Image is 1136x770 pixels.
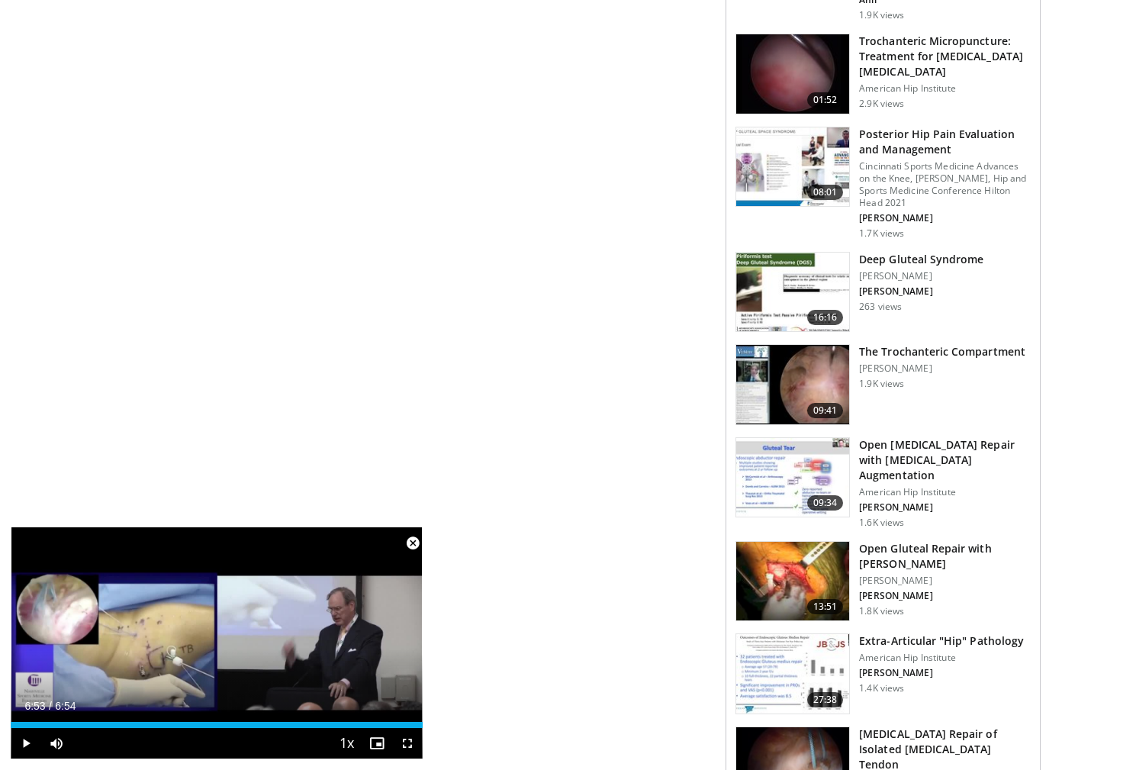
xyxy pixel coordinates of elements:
[736,34,849,114] img: 2f7fc2d7-d146-4fc6-a172-8035b64962f9.150x105_q85_crop-smart_upscale.jpg
[735,633,1031,714] a: 27:38 Extra-Articular "Hip" Pathology American Hip Institute [PERSON_NAME] 1.4K views
[859,127,1031,157] h3: Posterior Hip Pain Evaluation and Management
[859,541,1031,572] h3: Open Gluteal Repair with [PERSON_NAME]
[735,344,1031,425] a: 09:41 The Trochanteric Compartment [PERSON_NAME] 1.9K views
[736,634,849,714] img: cc0e6ca4-2e89-40c0-9c3b-4f918a41b787.150x105_q85_crop-smart_upscale.jpg
[392,728,423,759] button: Fullscreen
[11,722,423,728] div: Progress Bar
[859,34,1031,79] h3: Trochanteric Micropuncture: Treatment for [MEDICAL_DATA] [MEDICAL_DATA]
[331,728,362,759] button: Playback Rate
[859,362,1025,375] p: [PERSON_NAME]
[807,92,844,108] span: 01:52
[859,9,904,21] p: 1.9K views
[735,252,1031,333] a: 16:16 Deep Gluteal Syndrome [PERSON_NAME] [PERSON_NAME] 263 views
[736,542,849,621] img: 555295cb-a21b-4a37-b2ae-c96f07a6364c.150x105_q85_crop-smart_upscale.jpg
[859,344,1025,359] h3: The Trochanteric Compartment
[859,575,1031,587] p: [PERSON_NAME]
[859,486,1031,498] p: American Hip Institute
[11,728,41,759] button: Play
[859,227,904,240] p: 1.7K views
[362,728,392,759] button: Enable picture-in-picture mode
[859,590,1031,602] p: [PERSON_NAME]
[859,252,983,267] h3: Deep Gluteal Syndrome
[859,437,1031,483] h3: Open [MEDICAL_DATA] Repair with [MEDICAL_DATA] Augmentation
[735,437,1031,529] a: 09:34 Open [MEDICAL_DATA] Repair with [MEDICAL_DATA] Augmentation American Hip Institute [PERSON_...
[736,127,849,207] img: abb7ed81-2828-4c20-85a7-51a02254cf15.150x105_q85_crop-smart_upscale.jpg
[859,605,904,617] p: 1.8K views
[807,403,844,418] span: 09:41
[41,728,72,759] button: Mute
[859,212,1031,224] p: [PERSON_NAME]
[735,541,1031,622] a: 13:51 Open Gluteal Repair with [PERSON_NAME] [PERSON_NAME] [PERSON_NAME] 1.8K views
[736,345,849,424] img: 293295_0003_1.png.150x105_q85_crop-smart_upscale.jpg
[24,700,45,712] span: 6:53
[397,527,428,559] button: Close
[859,270,983,282] p: [PERSON_NAME]
[859,652,1024,664] p: American Hip Institute
[736,438,849,517] img: 1c448d2b-d0b3-4e48-a51c-53a30bc4d205.150x105_q85_crop-smart_upscale.jpg
[859,301,902,313] p: 263 views
[11,527,423,759] video-js: Video Player
[859,633,1024,649] h3: Extra-Articular "Hip" Pathology
[807,310,844,325] span: 16:16
[859,82,1031,95] p: American Hip Institute
[859,378,904,390] p: 1.9K views
[735,34,1031,114] a: 01:52 Trochanteric Micropuncture: Treatment for [MEDICAL_DATA] [MEDICAL_DATA] American Hip Instit...
[859,98,904,110] p: 2.9K views
[735,127,1031,240] a: 08:01 Posterior Hip Pain Evaluation and Management Cincinnati Sports Medicine Advances on the Kne...
[807,185,844,200] span: 08:01
[859,667,1024,679] p: [PERSON_NAME]
[807,495,844,511] span: 09:34
[859,682,904,694] p: 1.4K views
[807,599,844,614] span: 13:51
[49,700,52,712] span: /
[55,700,76,712] span: 6:54
[807,692,844,707] span: 27:38
[859,501,1031,514] p: [PERSON_NAME]
[859,285,983,298] p: [PERSON_NAME]
[736,253,849,332] img: c62cc36c-1e46-4aae-bb04-8cdb04c40159.150x105_q85_crop-smart_upscale.jpg
[859,517,904,529] p: 1.6K views
[859,160,1031,209] p: Cincinnati Sports Medicine Advances on the Knee, [PERSON_NAME], Hip and Sports Medicine Conferenc...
